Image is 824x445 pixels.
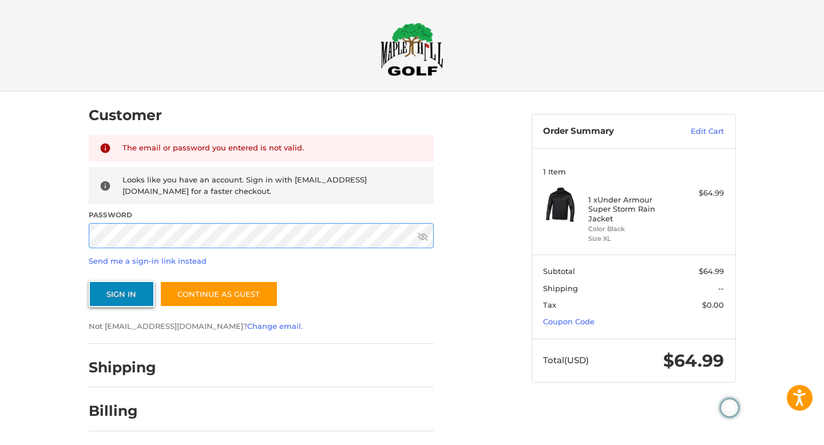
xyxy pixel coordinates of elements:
span: Looks like you have an account. Sign in with [EMAIL_ADDRESS][DOMAIN_NAME] for a faster checkout. [122,175,367,196]
button: Sign In [89,281,154,307]
li: Color Black [588,224,676,234]
a: Change email [247,321,301,331]
a: Coupon Code [543,317,595,326]
span: Tax [543,300,556,309]
img: Maple Hill Golf [381,22,443,76]
span: Subtotal [543,267,575,276]
li: Size XL [588,234,676,244]
a: Edit Cart [666,126,724,137]
span: $64.99 [699,267,724,276]
span: $0.00 [702,300,724,309]
span: -- [718,284,724,293]
span: $64.99 [663,350,724,371]
h3: 1 Item [543,167,724,176]
p: Not [EMAIL_ADDRESS][DOMAIN_NAME]? . [89,321,434,332]
h4: 1 x Under Armour Super Storm Rain Jacket [588,195,676,223]
h2: Billing [89,402,156,420]
a: Send me a sign-in link instead [89,256,207,265]
div: The email or password you entered is not valid. [122,142,423,154]
h3: Order Summary [543,126,666,137]
label: Password [89,210,434,220]
a: Continue as guest [160,281,278,307]
h2: Customer [89,106,162,124]
h2: Shipping [89,359,156,376]
span: Total (USD) [543,355,589,365]
div: $64.99 [679,188,724,199]
span: Shipping [543,284,578,293]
